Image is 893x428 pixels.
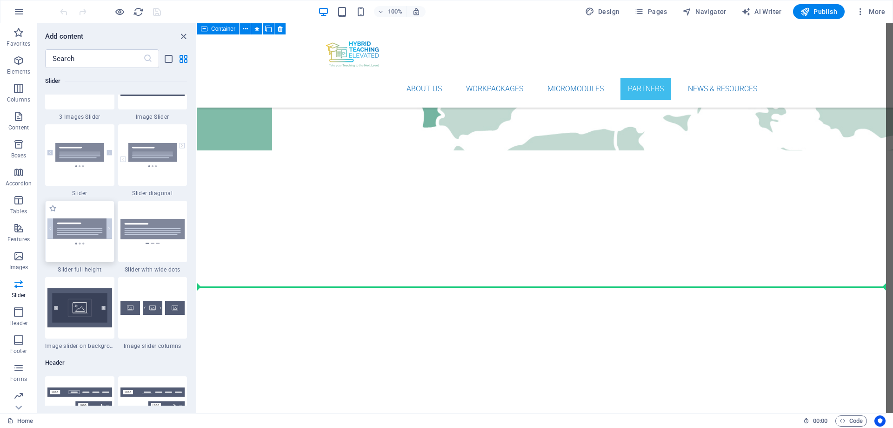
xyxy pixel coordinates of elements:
p: Footer [10,347,27,355]
span: Publish [800,7,837,16]
img: menu-bar-centered.svg [120,387,185,427]
button: Click here to leave preview mode and continue editing [114,6,125,17]
div: Slider diagonal [118,124,187,197]
button: AI Writer [738,4,786,19]
h6: 100% [388,6,403,17]
button: reload [133,6,144,17]
span: Image slider on background [45,342,114,350]
button: Code [835,415,867,427]
span: Container [211,26,235,32]
span: Navigator [682,7,726,16]
button: Navigator [679,4,730,19]
p: Elements [7,68,31,75]
p: Content [8,124,29,131]
span: Code [840,415,863,427]
p: Slider [12,292,26,299]
a: Click to cancel selection. Double-click to open Pages [7,415,33,427]
span: Image Slider [118,113,187,121]
span: Pages [634,7,667,16]
div: Slider full height [45,201,114,273]
i: On resize automatically adjust zoom level to fit chosen device. [412,7,420,16]
span: 3 Images Slider [45,113,114,121]
i: Reload page [133,7,144,17]
div: Slider with wide dots [118,201,187,273]
img: image-slider-on-background.svg [47,288,112,327]
img: slider.svg [47,143,112,167]
span: Slider full height [45,266,114,273]
button: Pages [631,4,671,19]
p: Forms [10,375,27,383]
button: More [852,4,889,19]
span: Slider diagonal [118,190,187,197]
p: Images [9,264,28,271]
p: Header [9,319,28,327]
img: slider-full-height.svg [47,218,112,244]
h6: Slider [45,75,187,87]
img: slider-wide-dots1.svg [120,219,185,244]
span: 00 00 [813,415,827,427]
span: Design [585,7,620,16]
button: Publish [793,4,845,19]
h6: Add content [45,31,84,42]
span: : [820,417,821,424]
h6: Session time [803,415,828,427]
p: Columns [7,96,30,103]
p: Boxes [11,152,27,159]
span: Slider [45,190,114,197]
span: AI Writer [741,7,782,16]
button: close panel [178,31,189,42]
button: list-view [163,53,174,64]
span: Add to favorites [49,204,57,212]
p: Tables [10,208,27,215]
p: Favorites [7,40,30,48]
span: Image slider columns [118,342,187,350]
p: Accordion [6,180,32,187]
span: Slider with wide dots [118,266,187,273]
img: image-slider-columns.svg [120,301,185,315]
p: Features [7,236,30,243]
button: Usercentrics [874,415,886,427]
div: Slider [45,124,114,197]
div: Design (Ctrl+Alt+Y) [581,4,624,19]
img: menu-bar-bordered.svg [47,387,112,427]
span: More [856,7,885,16]
div: Image slider columns [118,277,187,350]
div: Image slider on background [45,277,114,350]
input: Search [45,49,143,68]
button: 100% [374,6,407,17]
h6: Header [45,357,187,368]
button: Design [581,4,624,19]
button: grid-view [178,53,189,64]
img: slider-diagonal.svg [120,143,185,167]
